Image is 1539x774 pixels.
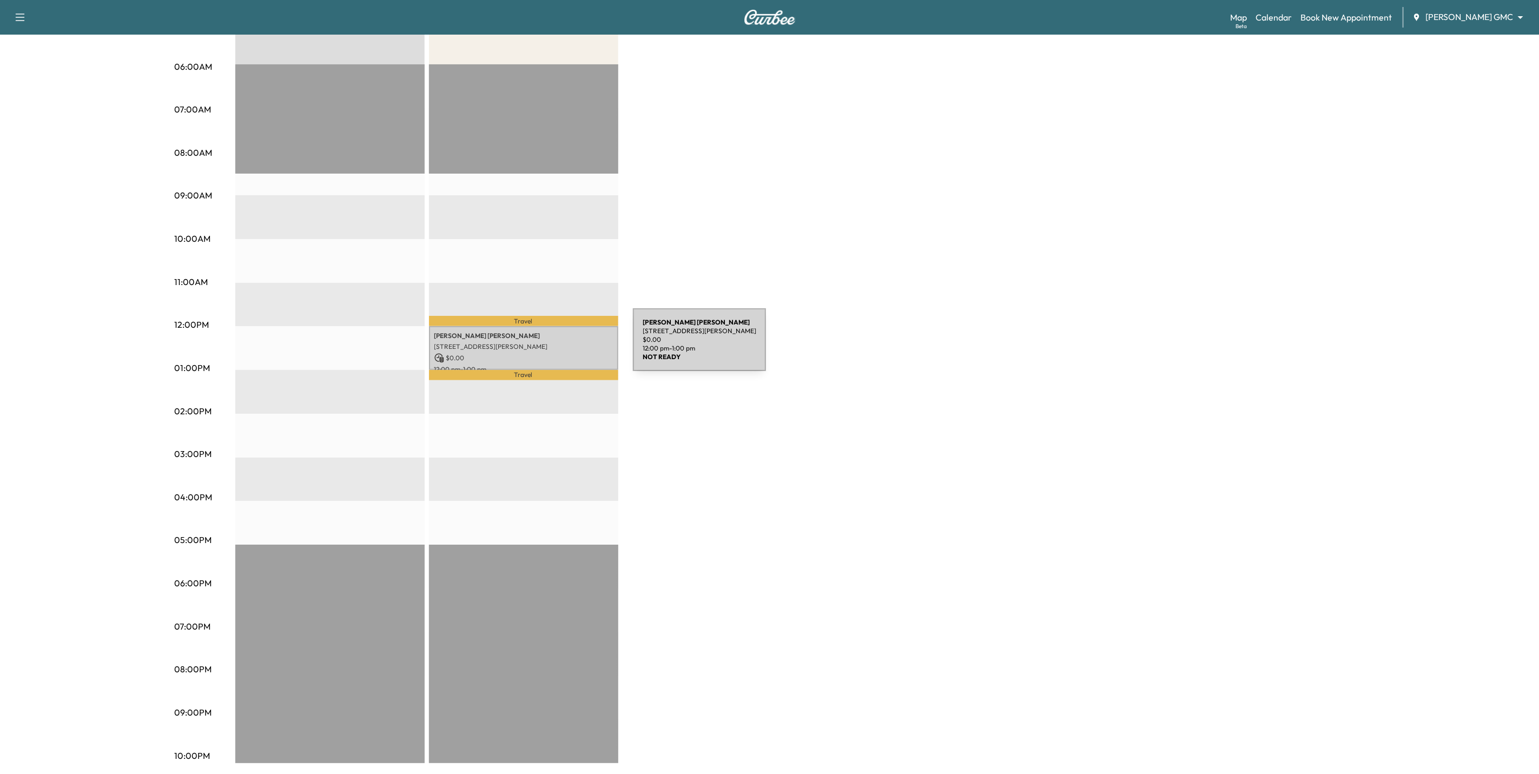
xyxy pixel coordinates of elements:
p: [PERSON_NAME] [PERSON_NAME] [434,332,613,340]
p: 09:00AM [175,189,213,202]
img: Curbee Logo [744,10,796,25]
p: 06:00PM [175,577,212,590]
p: 10:00AM [175,232,211,245]
p: $ 0.00 [434,353,613,363]
span: [PERSON_NAME] GMC [1425,11,1513,23]
p: 06:00AM [175,60,213,73]
p: 07:00AM [175,103,212,116]
a: MapBeta [1230,11,1247,24]
p: [STREET_ADDRESS][PERSON_NAME] [434,342,613,351]
p: 02:00PM [175,405,212,418]
div: Beta [1236,22,1247,30]
p: 03:00PM [175,447,212,460]
p: 10:00PM [175,749,210,762]
p: 12:00PM [175,318,209,331]
p: 09:00PM [175,706,212,719]
p: Travel [429,316,618,326]
p: Travel [429,370,618,380]
p: 11:00AM [175,275,208,288]
p: 01:00PM [175,361,210,374]
p: 12:00 pm - 1:00 pm [434,365,613,374]
p: 08:00AM [175,146,213,159]
p: 05:00PM [175,533,212,546]
a: Calendar [1256,11,1292,24]
p: 07:00PM [175,620,211,633]
p: 04:00PM [175,491,213,504]
a: Book New Appointment [1300,11,1392,24]
p: 08:00PM [175,663,212,676]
